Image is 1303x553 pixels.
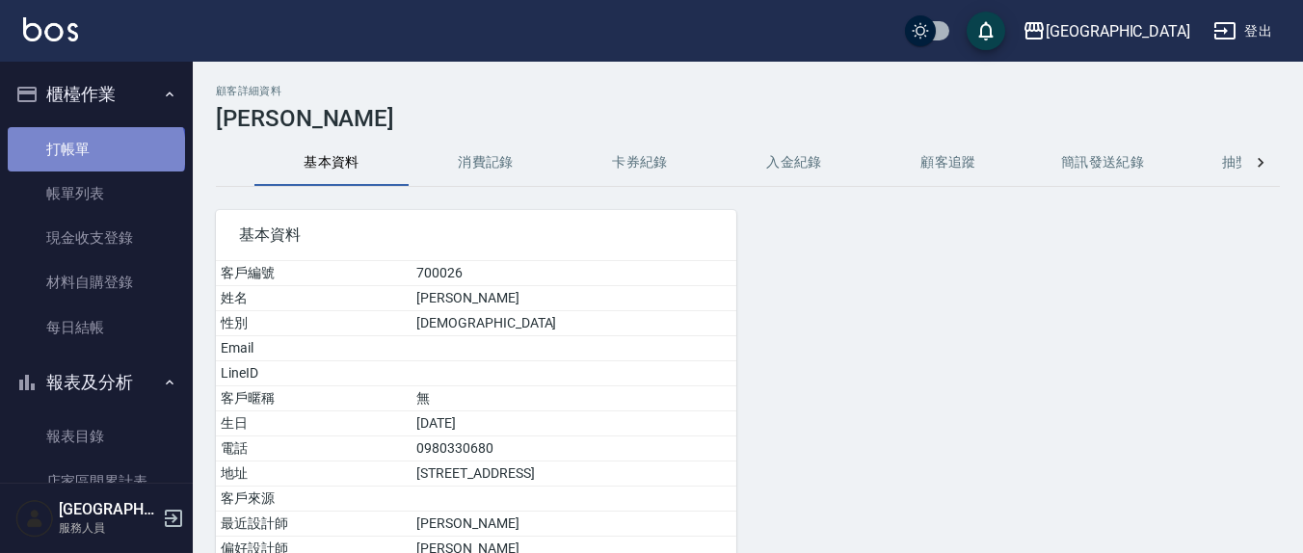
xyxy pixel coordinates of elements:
[871,140,1025,186] button: 顧客追蹤
[59,519,157,537] p: 服務人員
[1046,19,1190,43] div: [GEOGRAPHIC_DATA]
[967,12,1005,50] button: save
[216,436,412,461] td: 電話
[15,499,54,538] img: Person
[8,127,185,171] a: 打帳單
[412,311,736,336] td: [DEMOGRAPHIC_DATA]
[1015,12,1198,51] button: [GEOGRAPHIC_DATA]
[412,286,736,311] td: [PERSON_NAME]
[412,436,736,461] td: 0980330680
[216,286,412,311] td: 姓名
[8,69,185,119] button: 櫃檯作業
[563,140,717,186] button: 卡券紀錄
[216,411,412,436] td: 生日
[216,261,412,286] td: 客戶編號
[216,85,1280,97] h2: 顧客詳細資料
[239,225,713,245] span: 基本資料
[216,512,412,537] td: 最近設計師
[8,460,185,504] a: 店家區間累計表
[412,461,736,487] td: [STREET_ADDRESS]
[216,461,412,487] td: 地址
[59,500,157,519] h5: [GEOGRAPHIC_DATA]
[216,336,412,361] td: Email
[8,171,185,216] a: 帳單列表
[216,105,1280,132] h3: [PERSON_NAME]
[8,260,185,304] a: 材料自購登錄
[254,140,409,186] button: 基本資料
[717,140,871,186] button: 入金紀錄
[216,311,412,336] td: 性別
[409,140,563,186] button: 消費記錄
[1206,13,1280,49] button: 登出
[8,357,185,408] button: 報表及分析
[412,386,736,411] td: 無
[412,411,736,436] td: [DATE]
[23,17,78,41] img: Logo
[8,305,185,350] a: 每日結帳
[216,487,412,512] td: 客戶來源
[412,512,736,537] td: [PERSON_NAME]
[216,386,412,411] td: 客戶暱稱
[216,361,412,386] td: LineID
[8,414,185,459] a: 報表目錄
[1025,140,1180,186] button: 簡訊發送紀錄
[8,216,185,260] a: 現金收支登錄
[412,261,736,286] td: 700026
